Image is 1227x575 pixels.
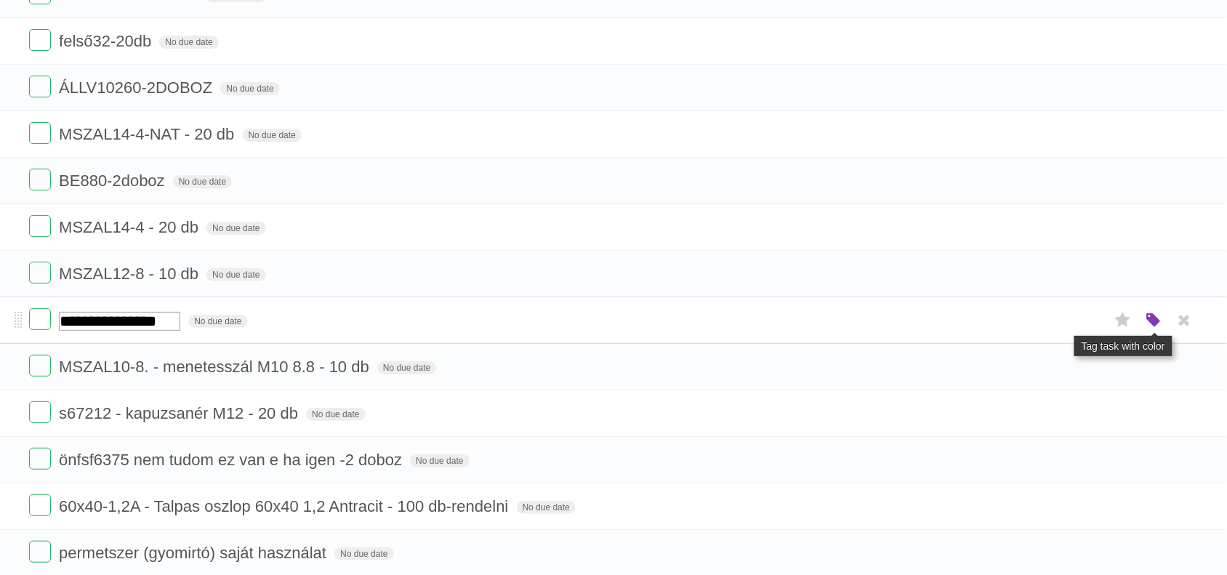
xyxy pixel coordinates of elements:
[29,262,51,284] label: Done
[377,361,436,374] span: No due date
[29,122,51,144] label: Done
[206,222,265,235] span: No due date
[29,401,51,423] label: Done
[306,408,365,421] span: No due date
[173,175,232,188] span: No due date
[29,355,51,377] label: Done
[59,451,406,469] span: önfsf6375 nem tudom ez van e ha igen -2 doboz
[29,541,51,563] label: Done
[59,218,202,236] span: MSZAL14-4 - 20 db
[59,79,216,97] span: ÁLLV10260-2DOBOZ
[59,497,512,515] span: 60x40-1,2A - Talpas oszlop 60x40 1,2 Antracit - 100 db-rendelni
[29,494,51,516] label: Done
[59,358,373,376] span: MSZAL10-8. - menetesszál M10 8.8 - 10 db
[410,454,469,467] span: No due date
[29,308,51,330] label: Done
[59,172,169,190] span: BE880-2doboz
[517,501,576,514] span: No due date
[59,32,155,50] span: felső32-20db
[159,36,218,49] span: No due date
[1109,308,1137,332] label: Star task
[29,215,51,237] label: Done
[59,544,330,562] span: permetszer (gyomirtó) saját használat
[59,125,238,143] span: MSZAL14-4-NAT - 20 db
[243,129,302,142] span: No due date
[206,268,265,281] span: No due date
[220,82,279,95] span: No due date
[188,315,247,328] span: No due date
[29,448,51,470] label: Done
[59,265,202,283] span: MSZAL12-8 - 10 db
[59,404,302,422] span: s67212 - kapuzsanér M12 - 20 db
[29,29,51,51] label: Done
[334,547,393,560] span: No due date
[29,76,51,97] label: Done
[29,169,51,190] label: Done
